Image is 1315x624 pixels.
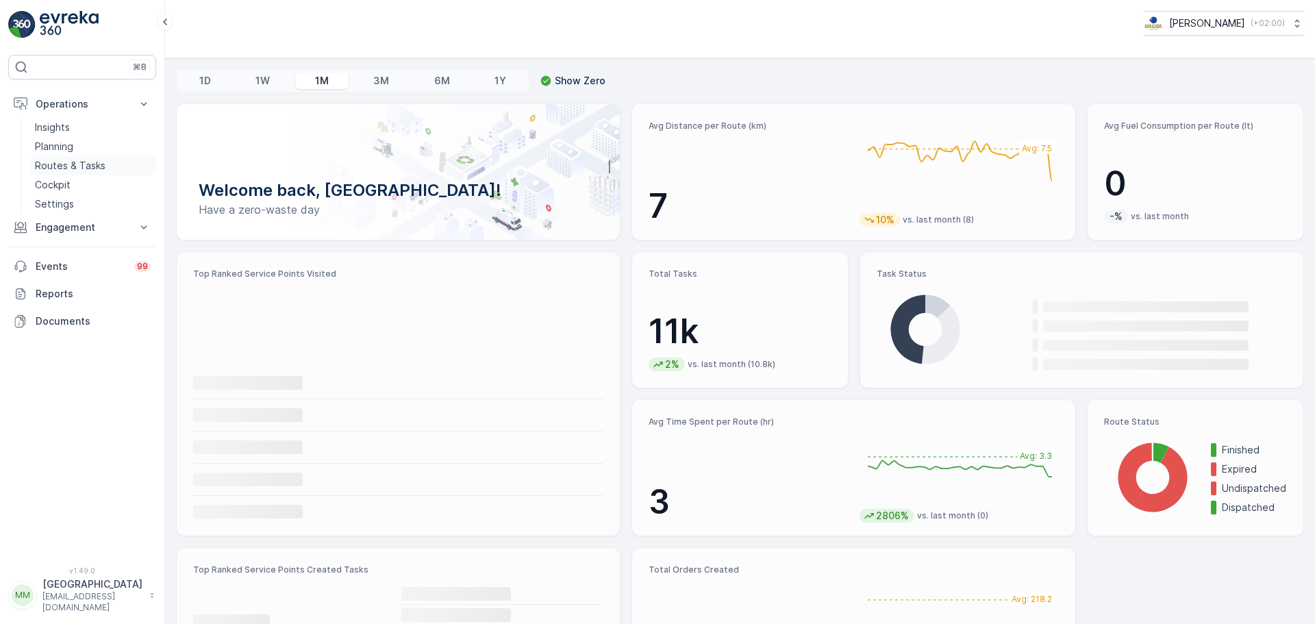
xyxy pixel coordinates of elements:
[42,577,142,591] p: [GEOGRAPHIC_DATA]
[1222,501,1287,514] p: Dispatched
[649,186,849,227] p: 7
[8,566,156,575] span: v 1.49.0
[688,359,775,370] p: vs. last month (10.8k)
[199,179,598,201] p: Welcome back, [GEOGRAPHIC_DATA]!
[373,74,389,88] p: 3M
[494,74,506,88] p: 1Y
[434,74,450,88] p: 6M
[8,577,156,613] button: MM[GEOGRAPHIC_DATA][EMAIL_ADDRESS][DOMAIN_NAME]
[193,269,603,279] p: Top Ranked Service Points Visited
[36,97,129,111] p: Operations
[12,584,34,606] div: MM
[36,221,129,234] p: Engagement
[1169,16,1245,30] p: [PERSON_NAME]
[8,280,156,308] a: Reports
[35,178,71,192] p: Cockpit
[649,482,849,523] p: 3
[35,140,73,153] p: Planning
[35,121,70,134] p: Insights
[8,253,156,280] a: Events99
[917,510,988,521] p: vs. last month (0)
[8,214,156,241] button: Engagement
[40,11,99,38] img: logo_light-DOdMpM7g.png
[875,509,910,523] p: 2806%
[36,260,126,273] p: Events
[29,137,156,156] a: Planning
[29,156,156,175] a: Routes & Tasks
[1104,163,1287,204] p: 0
[1251,18,1285,29] p: ( +02:00 )
[255,74,270,88] p: 1W
[36,287,151,301] p: Reports
[199,74,211,88] p: 1D
[8,308,156,335] a: Documents
[903,214,974,225] p: vs. last month (8)
[35,159,105,173] p: Routes & Tasks
[36,314,151,328] p: Documents
[1222,443,1287,457] p: Finished
[1222,462,1287,476] p: Expired
[199,201,598,218] p: Have a zero-waste day
[1144,16,1164,31] img: basis-logo_rgb2x.png
[1108,210,1124,223] p: -%
[35,197,74,211] p: Settings
[1104,416,1287,427] p: Route Status
[649,121,849,132] p: Avg Distance per Route (km)
[8,11,36,38] img: logo
[137,261,148,272] p: 99
[877,269,1287,279] p: Task Status
[649,416,849,427] p: Avg Time Spent per Route (hr)
[315,74,329,88] p: 1M
[649,311,831,352] p: 11k
[8,90,156,118] button: Operations
[29,118,156,137] a: Insights
[664,358,681,371] p: 2%
[875,213,896,227] p: 10%
[555,74,605,88] p: Show Zero
[1131,211,1189,222] p: vs. last month
[133,62,147,73] p: ⌘B
[29,175,156,195] a: Cockpit
[42,591,142,613] p: [EMAIL_ADDRESS][DOMAIN_NAME]
[1144,11,1304,36] button: [PERSON_NAME](+02:00)
[649,564,849,575] p: Total Orders Created
[29,195,156,214] a: Settings
[1222,482,1287,495] p: Undispatched
[1104,121,1287,132] p: Avg Fuel Consumption per Route (lt)
[193,564,603,575] p: Top Ranked Service Points Created Tasks
[649,269,831,279] p: Total Tasks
